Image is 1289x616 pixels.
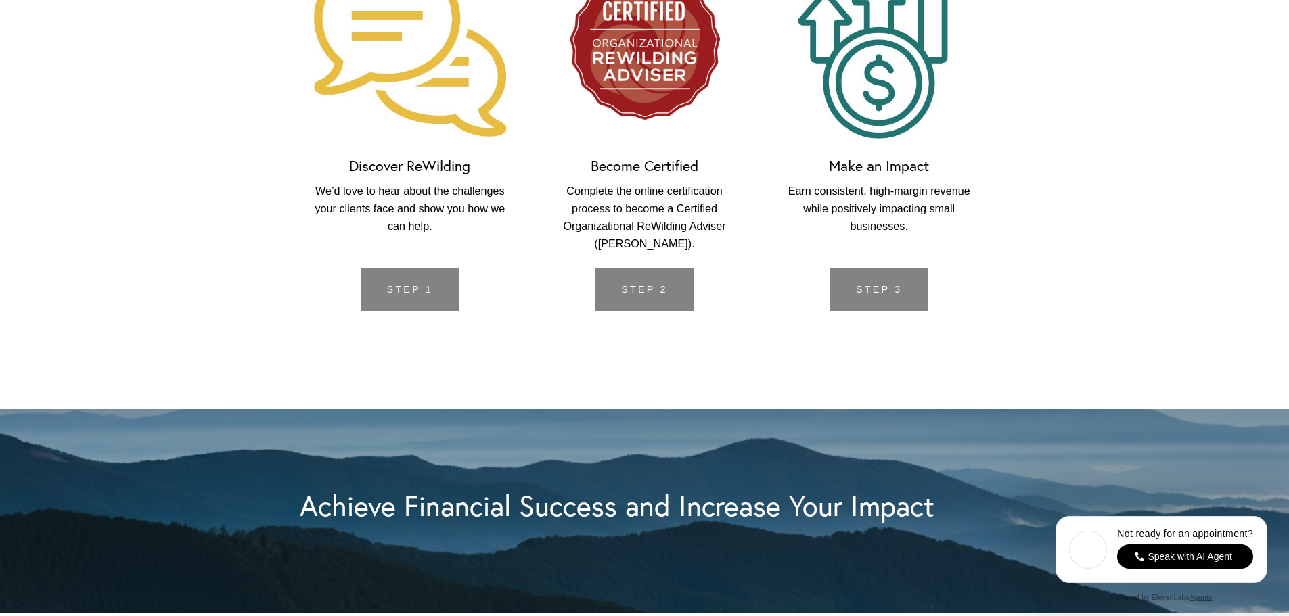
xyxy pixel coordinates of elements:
[313,158,507,175] h2: Discover ReWilding
[313,183,507,235] p: We’d love to hear about the challenges your clients face and show you how we can help.
[595,268,693,311] a: Step 2
[830,268,928,311] a: Step 3
[782,158,976,175] h2: Make an Impact
[547,158,742,175] h2: Become Certified
[361,268,459,311] a: Step 1
[782,183,976,235] p: Earn consistent, high-margin revenue while positively impacting small businesses.
[547,183,742,253] p: Complete the online certification process to become a Certified Organizational ReWilding Adviser ...
[300,492,934,521] h2: Achieve Financial Success and Increase Your Impact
